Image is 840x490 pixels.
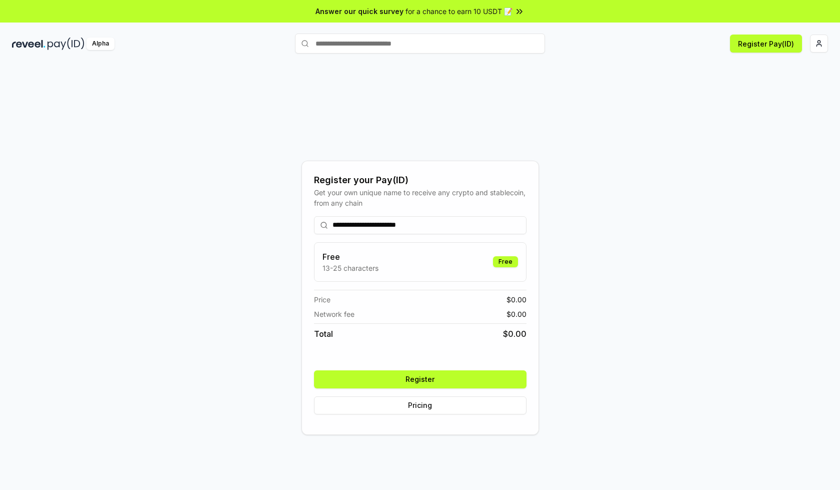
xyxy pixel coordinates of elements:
div: Get your own unique name to receive any crypto and stablecoin, from any chain [314,187,526,208]
div: Alpha [86,38,114,50]
span: $ 0.00 [506,294,526,305]
span: Price [314,294,330,305]
span: Total [314,328,333,340]
span: Network fee [314,309,354,319]
button: Pricing [314,396,526,414]
button: Register [314,370,526,388]
span: $ 0.00 [506,309,526,319]
span: for a chance to earn 10 USDT 📝 [405,6,512,17]
div: Register your Pay(ID) [314,173,526,187]
h3: Free [322,251,378,263]
img: pay_id [47,38,84,50]
img: reveel_dark [12,38,45,50]
span: Answer our quick survey [315,6,403,17]
p: 13-25 characters [322,263,378,273]
span: $ 0.00 [503,328,526,340]
div: Free [493,256,518,267]
button: Register Pay(ID) [730,35,802,53]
